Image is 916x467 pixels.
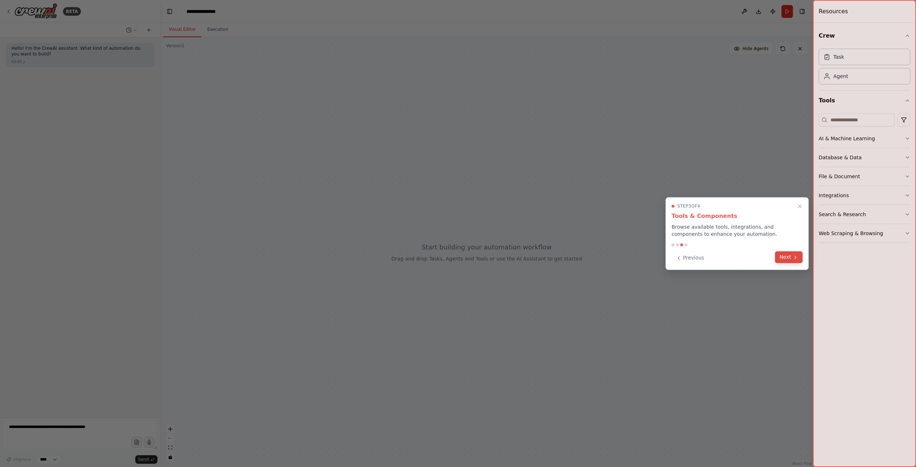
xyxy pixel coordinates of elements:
[672,252,708,264] button: Previous
[775,251,803,263] button: Next
[165,6,175,16] button: Hide left sidebar
[672,212,803,220] h3: Tools & Components
[672,223,803,238] p: Browse available tools, integrations, and components to enhance your automation.
[795,202,804,210] button: Close walkthrough
[677,203,700,209] span: Step 3 of 4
